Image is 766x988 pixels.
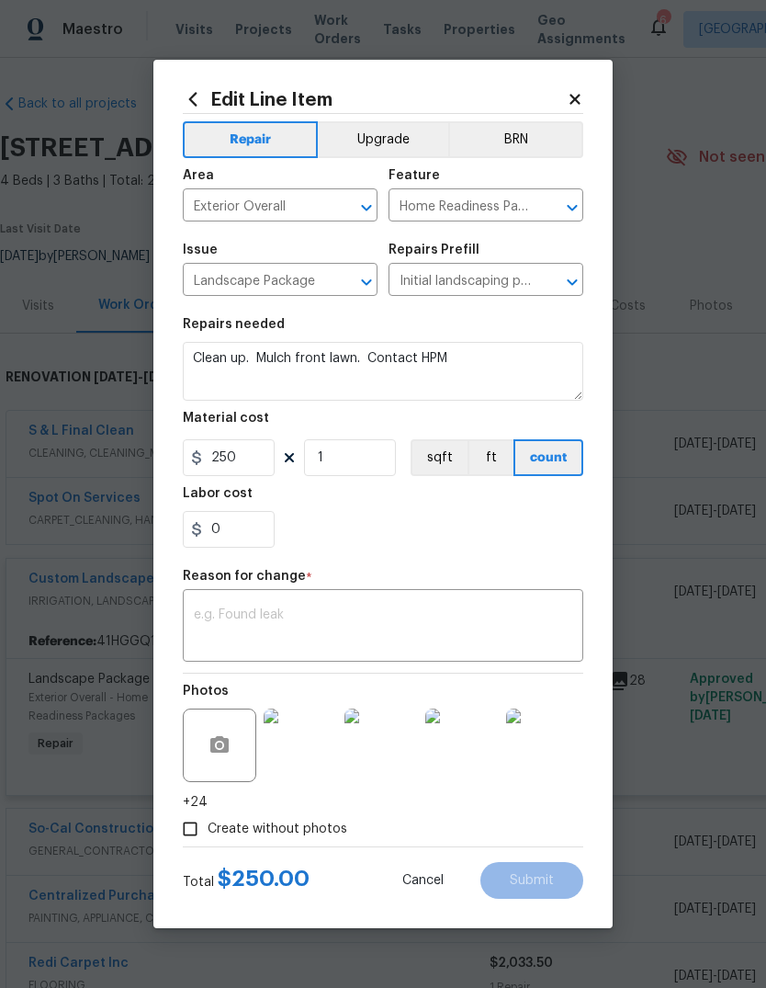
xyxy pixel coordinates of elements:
h5: Reason for change [183,570,306,583]
button: Open [354,195,379,221]
h5: Repairs needed [183,318,285,331]
button: Submit [480,862,583,899]
h5: Feature [389,169,440,182]
h5: Area [183,169,214,182]
h5: Issue [183,244,218,256]
span: +24 [183,793,208,812]
button: Repair [183,121,318,158]
button: BRN [448,121,583,158]
button: Upgrade [318,121,449,158]
button: count [513,439,583,476]
h5: Photos [183,685,229,698]
div: Total [183,869,310,891]
h5: Repairs Prefill [389,244,479,256]
span: $ 250.00 [218,868,310,890]
h2: Edit Line Item [183,89,567,109]
h5: Material cost [183,412,269,425]
textarea: Clean up. Mulch front lawn. Contact HPM [183,342,583,401]
button: Open [559,195,585,221]
span: Cancel [402,874,444,888]
span: Create without photos [208,820,347,839]
h5: Labor cost [183,487,253,500]
button: ft [467,439,513,476]
button: Open [354,269,379,295]
button: Cancel [373,862,473,899]
button: sqft [411,439,467,476]
span: Submit [510,874,554,888]
button: Open [559,269,585,295]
